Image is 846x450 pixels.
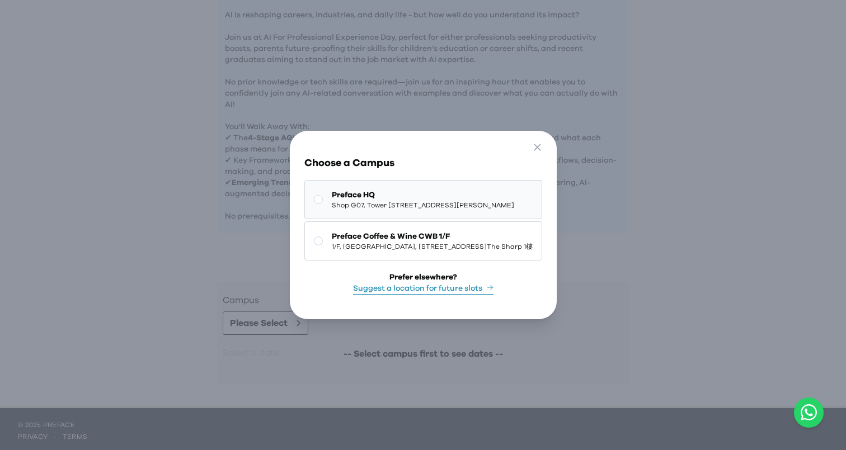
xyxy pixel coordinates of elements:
[332,190,514,201] span: Preface HQ
[353,283,493,295] button: Suggest a location for future slots
[304,155,542,171] h3: Choose a Campus
[332,242,533,251] span: 1/F, [GEOGRAPHIC_DATA], [STREET_ADDRESS]The Sharp 1樓
[389,272,457,283] div: Prefer elsewhere?
[304,221,542,260] button: Preface Coffee & Wine CWB 1/F1/F, [GEOGRAPHIC_DATA], [STREET_ADDRESS]The Sharp 1樓
[332,201,514,210] span: Shop G07, Tower [STREET_ADDRESS][PERSON_NAME]
[304,180,542,219] button: Preface HQShop G07, Tower [STREET_ADDRESS][PERSON_NAME]
[332,231,533,242] span: Preface Coffee & Wine CWB 1/F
